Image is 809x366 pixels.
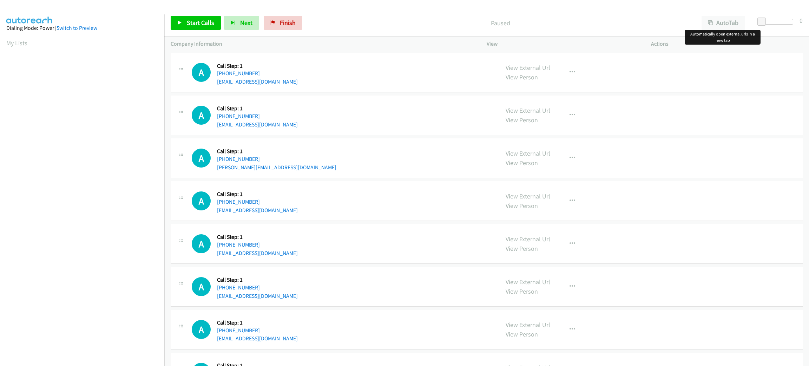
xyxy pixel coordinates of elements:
[506,192,550,200] a: View External Url
[192,320,211,339] div: The call is yet to be attempted
[217,293,298,299] a: [EMAIL_ADDRESS][DOMAIN_NAME]
[800,16,803,25] div: 0
[506,278,550,286] a: View External Url
[487,40,638,48] p: View
[685,30,761,45] div: Automatically open external urls in a new tab
[217,207,298,214] a: [EMAIL_ADDRESS][DOMAIN_NAME]
[192,277,211,296] div: The call is yet to be attempted
[192,320,211,339] h1: A
[217,70,260,77] a: [PHONE_NUMBER]
[506,235,550,243] a: View External Url
[217,250,298,256] a: [EMAIL_ADDRESS][DOMAIN_NAME]
[506,244,538,253] a: View Person
[192,234,211,253] h1: A
[217,156,260,162] a: [PHONE_NUMBER]
[506,106,550,115] a: View External Url
[506,321,550,329] a: View External Url
[506,330,538,338] a: View Person
[192,277,211,296] h1: A
[506,159,538,167] a: View Person
[171,16,221,30] a: Start Calls
[192,149,211,168] h1: A
[217,148,336,155] h5: Call Step: 1
[192,149,211,168] div: The call is yet to be attempted
[224,16,259,30] button: Next
[217,241,260,248] a: [PHONE_NUMBER]
[217,319,298,326] h5: Call Step: 1
[312,18,689,28] p: Paused
[506,287,538,295] a: View Person
[192,191,211,210] div: The call is yet to be attempted
[506,73,538,81] a: View Person
[192,106,211,125] div: The call is yet to be attempted
[192,63,211,82] h1: A
[192,106,211,125] h1: A
[506,64,550,72] a: View External Url
[192,63,211,82] div: The call is yet to be attempted
[217,105,298,112] h5: Call Step: 1
[506,149,550,157] a: View External Url
[217,284,260,291] a: [PHONE_NUMBER]
[651,40,803,48] p: Actions
[264,16,302,30] a: Finish
[187,19,214,27] span: Start Calls
[506,202,538,210] a: View Person
[192,191,211,210] h1: A
[192,234,211,253] div: The call is yet to be attempted
[217,121,298,128] a: [EMAIL_ADDRESS][DOMAIN_NAME]
[280,19,296,27] span: Finish
[217,113,260,119] a: [PHONE_NUMBER]
[6,24,158,32] div: Dialing Mode: Power |
[761,19,793,25] div: Delay between calls (in seconds)
[217,234,298,241] h5: Call Step: 1
[506,116,538,124] a: View Person
[240,19,252,27] span: Next
[217,164,336,171] a: [PERSON_NAME][EMAIL_ADDRESS][DOMAIN_NAME]
[217,276,298,283] h5: Call Step: 1
[217,198,260,205] a: [PHONE_NUMBER]
[217,78,298,85] a: [EMAIL_ADDRESS][DOMAIN_NAME]
[702,16,745,30] button: AutoTab
[57,25,97,31] a: Switch to Preview
[6,39,27,47] a: My Lists
[217,335,298,342] a: [EMAIL_ADDRESS][DOMAIN_NAME]
[217,327,260,334] a: [PHONE_NUMBER]
[217,191,298,198] h5: Call Step: 1
[217,63,298,70] h5: Call Step: 1
[171,40,474,48] p: Company Information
